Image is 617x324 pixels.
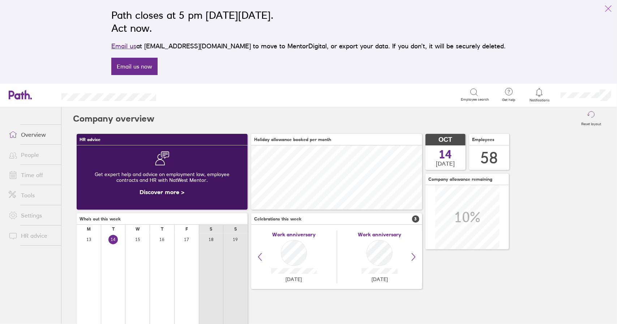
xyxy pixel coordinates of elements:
div: Get expert help and advice on employment law, employee contracts and HR with NatWest Mentor. [82,166,242,189]
label: Reset layout [577,120,605,126]
div: S [210,227,212,232]
div: F [185,227,188,232]
a: HR advice [3,228,61,243]
p: at [EMAIL_ADDRESS][DOMAIN_NAME] to move to MentorDigital, or export your data. If you don’t, it w... [111,41,506,51]
span: Celebrations this week [254,216,301,222]
h2: Path closes at 5 pm [DATE][DATE]. Act now. [111,9,506,35]
a: Notifications [528,87,551,102]
span: Holiday allowance booked per month [254,137,331,142]
span: [DATE] [436,160,455,167]
span: Employees [472,137,494,142]
span: OCT [439,136,453,144]
a: Tools [3,188,61,202]
span: 14 [439,149,452,160]
span: Notifications [528,98,551,102]
a: Email us now [111,58,158,75]
a: People [3,148,61,162]
a: Overview [3,127,61,142]
span: Company allowance remaining [428,177,492,182]
span: Get help [497,98,520,102]
button: Reset layout [577,107,605,130]
div: M [87,227,91,232]
span: Work anniversary [358,232,401,237]
a: Email us [111,42,136,50]
div: T [112,227,115,232]
div: T [161,227,163,232]
div: Search [176,91,194,98]
span: Who's out this week [80,216,121,222]
span: HR advice [80,137,100,142]
span: Work anniversary [272,232,316,237]
span: Employee search [461,97,489,102]
span: [DATE] [286,276,302,282]
a: Time off [3,168,61,182]
div: W [136,227,140,232]
a: Settings [3,208,61,223]
div: S [234,227,237,232]
h2: Company overview [73,107,154,130]
span: 3 [412,215,419,223]
span: [DATE] [372,276,388,282]
a: Discover more > [140,188,185,196]
div: 58 [481,149,498,167]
